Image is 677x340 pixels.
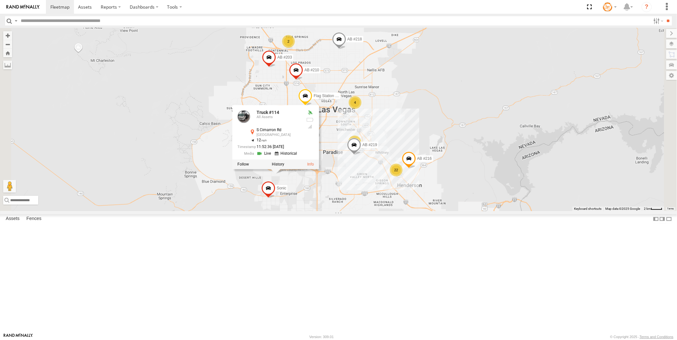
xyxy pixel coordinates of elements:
[306,124,314,129] div: Last Event GSM Signal Strength
[666,214,672,223] label: Hide Summary Table
[642,2,652,12] i: ?
[257,138,267,142] span: 12
[314,93,341,98] span: Flag Station #02
[3,215,23,223] label: Assets
[257,133,301,137] div: [GEOGRAPHIC_DATA]
[601,2,619,12] div: Tommy Stauffer
[237,145,301,149] div: Date/time of location update
[659,214,666,223] label: Dock Summary Table to the Right
[642,207,664,211] button: Map Scale: 2 km per 32 pixels
[13,16,18,25] label: Search Query
[304,67,319,72] span: AB #210
[390,164,403,176] div: 22
[362,142,377,147] span: AB #219
[277,186,286,190] span: Sonic
[3,180,16,193] button: Drag Pegman onto the map to open Street View
[347,37,362,41] span: AB #218
[644,207,651,210] span: 2 km
[306,117,314,122] div: No battery health information received from this device.
[3,60,12,69] label: Measure
[237,110,250,123] a: View Asset Details
[667,207,674,210] a: Terms (opens in new tab)
[574,207,601,211] button: Keyboard shortcuts
[3,40,12,49] button: Zoom out
[275,150,299,156] a: View Historical Media Streams
[651,16,665,25] label: Search Filter Options
[640,335,673,339] a: Terms and Conditions
[3,31,12,40] button: Zoom in
[237,162,249,166] label: Realtime tracking of Asset
[610,335,673,339] div: © Copyright 2025 -
[666,71,677,80] label: Map Settings
[605,207,640,210] span: Map data ©2025 Google
[23,215,45,223] label: Fences
[309,335,334,339] div: Version: 309.01
[257,150,273,156] a: View Live Media Streams
[272,162,284,166] label: View Asset History
[282,35,295,48] div: 2
[6,5,40,9] img: rand-logo.svg
[277,55,292,60] span: AB #203
[3,49,12,57] button: Zoom Home
[257,115,301,119] div: All Assets
[257,110,279,115] a: Truck #114
[348,136,361,148] div: 2
[307,162,314,166] a: View Asset Details
[417,156,432,160] span: AB #216
[257,128,301,132] div: S Cimarron Rd
[4,334,33,340] a: Visit our Website
[653,214,659,223] label: Dock Summary Table to the Left
[306,110,314,115] div: Valid GPS Fix
[349,96,361,109] div: 4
